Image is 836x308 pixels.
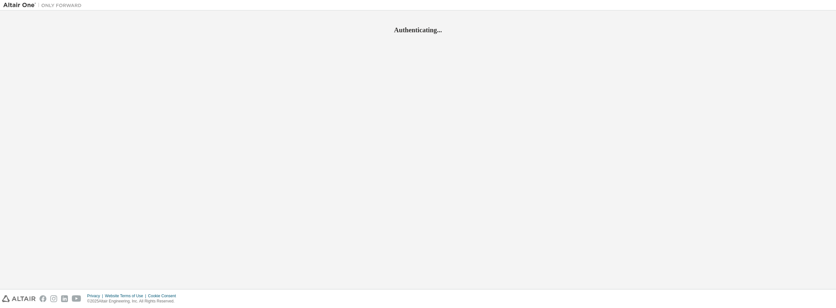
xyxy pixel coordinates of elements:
h2: Authenticating... [3,26,833,34]
img: Altair One [3,2,85,8]
p: © 2025 Altair Engineering, Inc. All Rights Reserved. [87,299,180,304]
img: altair_logo.svg [2,295,36,302]
img: linkedin.svg [61,295,68,302]
img: instagram.svg [50,295,57,302]
div: Privacy [87,293,105,299]
img: youtube.svg [72,295,81,302]
div: Website Terms of Use [105,293,148,299]
div: Cookie Consent [148,293,180,299]
img: facebook.svg [40,295,46,302]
